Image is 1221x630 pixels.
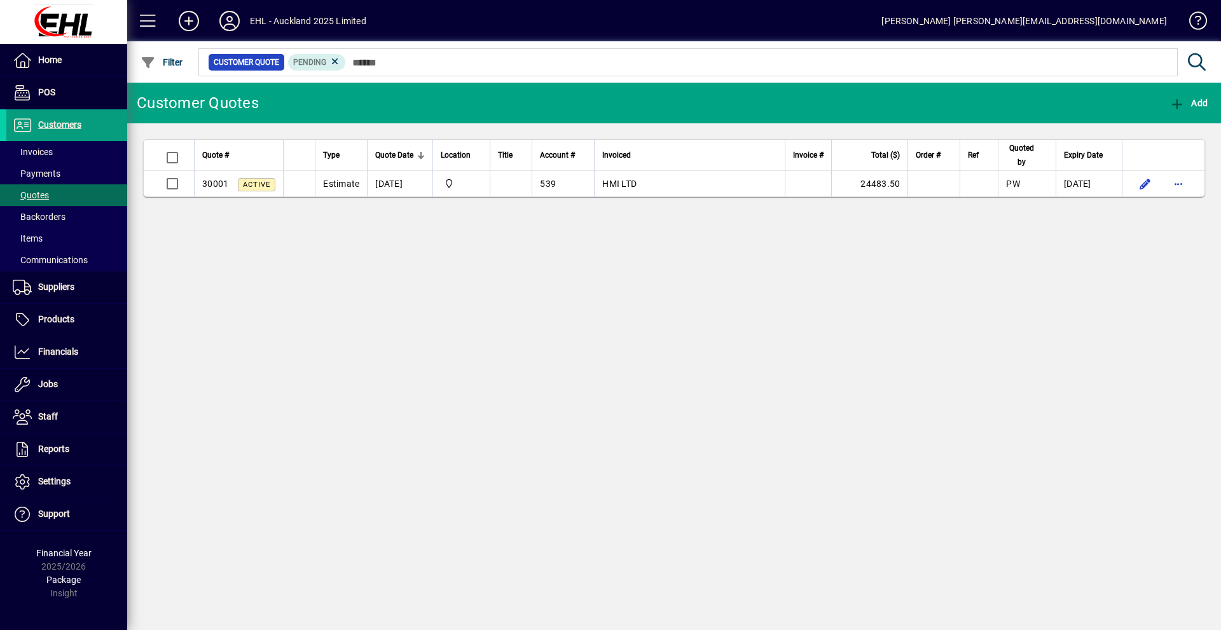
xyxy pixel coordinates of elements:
[13,255,88,265] span: Communications
[293,58,326,67] span: Pending
[881,11,1167,31] div: [PERSON_NAME] [PERSON_NAME][EMAIL_ADDRESS][DOMAIN_NAME]
[6,163,127,184] a: Payments
[202,148,275,162] div: Quote #
[38,346,78,357] span: Financials
[202,179,228,189] span: 30001
[6,434,127,465] a: Reports
[441,177,482,191] span: EHL AUCKLAND
[38,444,69,454] span: Reports
[141,57,183,67] span: Filter
[137,93,259,113] div: Customer Quotes
[968,148,990,162] div: Ref
[602,148,777,162] div: Invoiced
[169,10,209,32] button: Add
[6,45,127,76] a: Home
[243,181,270,189] span: Active
[209,10,250,32] button: Profile
[38,282,74,292] span: Suppliers
[831,171,907,196] td: 24483.50
[1006,141,1048,169] div: Quoted by
[323,179,359,189] span: Estimate
[13,147,53,157] span: Invoices
[1006,141,1037,169] span: Quoted by
[6,304,127,336] a: Products
[1168,174,1189,194] button: More options
[1056,171,1122,196] td: [DATE]
[6,184,127,206] a: Quotes
[202,148,229,162] span: Quote #
[540,148,575,162] span: Account #
[1064,148,1114,162] div: Expiry Date
[498,148,524,162] div: Title
[498,148,513,162] span: Title
[38,476,71,486] span: Settings
[6,401,127,433] a: Staff
[214,56,279,69] span: Customer Quote
[6,271,127,303] a: Suppliers
[1135,174,1155,194] button: Edit
[6,228,127,249] a: Items
[441,148,482,162] div: Location
[13,233,43,243] span: Items
[38,411,58,421] span: Staff
[1169,98,1208,108] span: Add
[38,120,81,130] span: Customers
[367,171,432,196] td: [DATE]
[13,190,49,200] span: Quotes
[916,148,941,162] span: Order #
[38,509,70,519] span: Support
[6,466,127,498] a: Settings
[375,148,413,162] span: Quote Date
[323,148,340,162] span: Type
[540,148,586,162] div: Account #
[6,498,127,530] a: Support
[871,148,900,162] span: Total ($)
[6,206,127,228] a: Backorders
[1180,3,1205,44] a: Knowledge Base
[36,548,92,558] span: Financial Year
[137,51,186,74] button: Filter
[38,379,58,389] span: Jobs
[1006,179,1020,189] span: PW
[46,575,81,585] span: Package
[13,168,60,179] span: Payments
[968,148,979,162] span: Ref
[13,212,66,222] span: Backorders
[38,55,62,65] span: Home
[916,148,952,162] div: Order #
[6,369,127,401] a: Jobs
[6,336,127,368] a: Financials
[441,148,471,162] span: Location
[793,148,824,162] span: Invoice #
[1166,92,1211,114] button: Add
[250,11,366,31] div: EHL - Auckland 2025 Limited
[375,148,425,162] div: Quote Date
[38,314,74,324] span: Products
[38,87,55,97] span: POS
[602,179,637,189] span: HMI LTD
[6,249,127,271] a: Communications
[1064,148,1103,162] span: Expiry Date
[288,54,346,71] mat-chip: Pending Status: Pending
[6,77,127,109] a: POS
[602,148,631,162] span: Invoiced
[6,141,127,163] a: Invoices
[540,179,556,189] span: 539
